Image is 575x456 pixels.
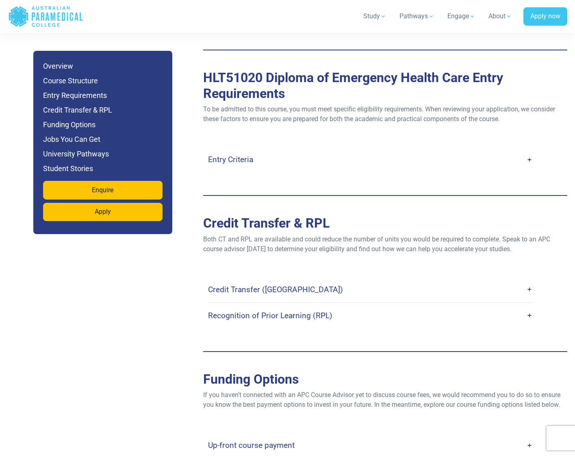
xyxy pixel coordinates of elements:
h4: Credit Transfer ([GEOGRAPHIC_DATA]) [208,285,343,294]
a: Credit Transfer ([GEOGRAPHIC_DATA]) [208,280,533,299]
a: Pathways [395,5,439,28]
h4: Entry Criteria [208,155,253,164]
p: Both CT and RPL are available and could reduce the number of units you would be required to compl... [203,235,567,254]
a: Apply now [523,7,567,26]
a: Study [358,5,391,28]
h2: Funding Options [203,371,567,387]
a: Entry Criteria [208,150,533,169]
h4: Recognition of Prior Learning (RPL) [208,311,332,320]
h4: Up-front course payment [208,441,295,450]
h2: Entry Requirements [203,70,567,101]
a: Australian Paramedical College [8,3,83,30]
a: About [484,5,517,28]
a: Recognition of Prior Learning (RPL) [208,306,533,325]
h2: Credit Transfer & RPL [203,215,567,231]
a: Engage [443,5,480,28]
a: Up-front course payment [208,436,533,455]
p: If you haven’t connected with an APC Course Advisor yet to discuss course fees, we would recommen... [203,390,567,410]
p: To be admitted to this course, you must meet specific eligibility requirements. When reviewing yo... [203,104,567,124]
